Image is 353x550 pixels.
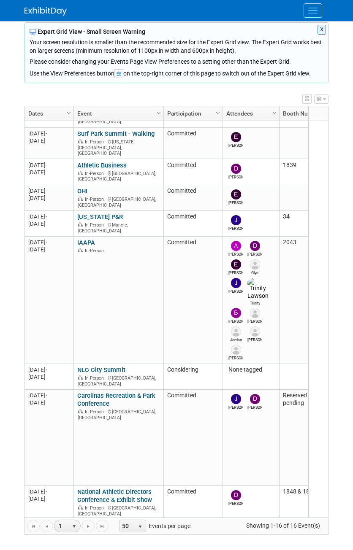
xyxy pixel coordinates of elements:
a: Participation [167,106,217,121]
div: Enrico Rossi [228,270,243,276]
td: Committed [163,128,223,159]
td: Committed [163,486,223,520]
img: In-Person Event [78,375,83,380]
div: Drew Ford [247,251,262,257]
a: Athletic Business [77,162,127,169]
img: Brian Faulkner [231,308,241,318]
td: Committed [163,390,223,486]
span: Go to the previous page [43,523,50,530]
div: [DATE] [28,220,70,227]
td: 2043 [279,237,350,364]
td: 1848 & 1850 [279,486,350,520]
span: In-Person [85,222,106,228]
div: Drew Ford [228,500,243,507]
a: NLC City Summit [77,366,125,374]
div: Jimmy Nigh [228,404,243,410]
span: Column Settings [155,110,162,116]
div: Your screen resolution is smaller than the recommended size for the Expert Grid view. The Expert ... [30,36,323,66]
img: Jimmy Nigh [231,394,241,404]
div: Randy Reinhardt [247,337,262,343]
img: Jimmy Nigh [231,278,241,288]
div: [DATE] [28,194,70,202]
div: Jimmy Nigh [228,225,243,232]
img: Jimmy Nigh [231,215,241,225]
div: Expert Grid View - Small Screen Warning [30,27,323,36]
div: [DATE] [28,137,70,144]
div: [DATE] [28,373,70,380]
div: [DATE] [28,392,70,399]
img: In-Person Event [78,505,83,510]
div: Luke Stowell [228,355,243,361]
td: Considering [163,364,223,390]
button: X [318,25,326,35]
span: Go to the first page [30,523,37,530]
a: National Athletic Directors Conference & Exhibit Show [77,488,152,504]
div: Please consider changing your Events Page View Preferences to a setting other than the Expert Grid. [30,55,323,66]
img: Drew Ford [250,394,260,404]
span: 1 [54,520,81,532]
img: Drew Ford [231,164,241,174]
div: Glyn Jones [247,270,262,276]
a: Surf Park Summit - Walking [77,130,155,137]
div: [GEOGRAPHIC_DATA], [GEOGRAPHIC_DATA] [77,170,160,182]
div: [DATE] [28,246,70,253]
span: In-Person [85,248,106,253]
div: Trinity Lawson [247,300,262,306]
div: [DATE] [28,399,70,406]
a: Booth Number [283,106,345,121]
span: In-Person [85,505,106,511]
img: Enrico Rossi [231,189,241,200]
span: Column Settings [65,110,72,116]
img: Enrico Rossi [231,132,241,142]
span: In-Person [85,197,106,202]
div: Enrico Rossi [228,200,243,206]
a: Go to the next page [82,520,95,532]
a: Carolinas Recreation & Park Conference [77,392,155,407]
div: [DATE] [28,162,70,169]
img: Brian McMican [250,308,260,318]
img: Drew Ford [250,241,260,251]
span: Column Settings [215,110,221,116]
div: Enrico Rossi [228,142,243,148]
span: - [46,239,47,245]
div: None tagged [226,366,275,374]
img: Alex Weidman [231,241,241,251]
div: [GEOGRAPHIC_DATA], [GEOGRAPHIC_DATA] [77,504,160,517]
div: [DATE] [28,495,70,502]
div: [DATE] [28,366,70,373]
div: [DATE] [28,187,70,194]
span: - [46,392,47,399]
a: Dates [28,106,68,121]
span: Go to the last page [99,523,106,530]
img: Drew Ford [231,490,241,500]
span: In-Person [85,139,106,145]
div: Use the View Preferences button on the top-right corner of this page to switch out of the Expert ... [30,66,323,78]
td: Committed [163,159,223,185]
a: Column Settings [214,106,223,119]
span: - [46,367,47,373]
td: Committed [163,185,223,211]
img: Enrico Rossi [231,259,241,270]
img: In-Person Event [78,171,83,175]
img: ExhibitDay [24,7,67,16]
span: - [46,130,47,137]
img: In-Person Event [78,409,83,413]
div: Brian Faulkner [228,318,243,324]
div: Drew Ford [247,404,262,410]
a: Attendees [226,106,274,121]
span: Events per page [109,520,199,532]
span: - [46,188,47,194]
span: Column Settings [271,110,278,116]
div: Jimmy Nigh [228,288,243,294]
div: Muncie, [GEOGRAPHIC_DATA] [77,221,160,234]
a: [US_STATE] P&R [77,213,123,221]
div: Alex Weidman [228,251,243,257]
div: Jordan Reinhardt [228,337,243,343]
div: [DATE] [28,213,70,220]
span: Go to the next page [85,523,92,530]
td: Committed [163,211,223,237]
span: - [46,162,47,168]
img: Luke Stowell [231,345,241,355]
a: Column Settings [155,106,164,119]
div: [GEOGRAPHIC_DATA], [GEOGRAPHIC_DATA] [77,374,160,387]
